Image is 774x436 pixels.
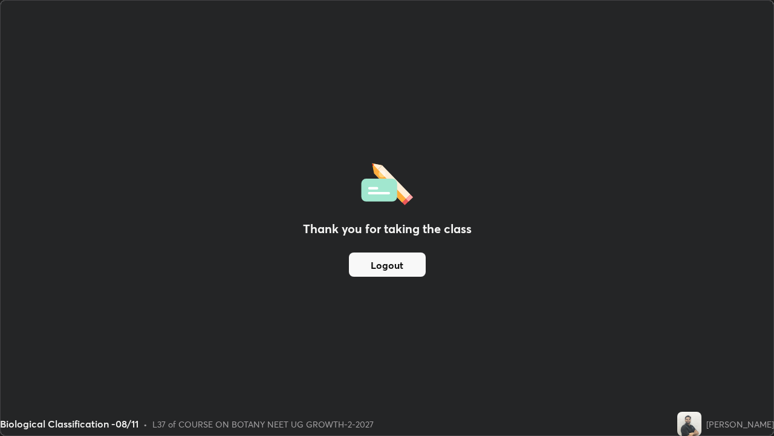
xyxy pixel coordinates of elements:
div: • [143,418,148,431]
h2: Thank you for taking the class [303,220,472,238]
img: fcfddd3f18814954914cb8d37cd5bb09.jpg [677,412,701,436]
div: L37 of COURSE ON BOTANY NEET UG GROWTH-2-2027 [152,418,374,431]
div: [PERSON_NAME] [706,418,774,431]
img: offlineFeedback.1438e8b3.svg [361,159,413,205]
button: Logout [349,253,426,277]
